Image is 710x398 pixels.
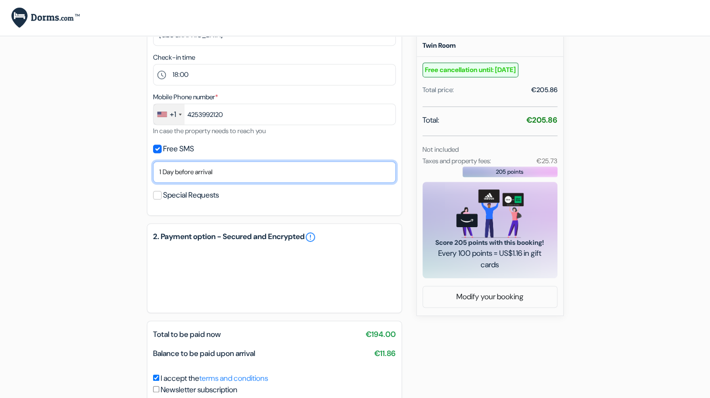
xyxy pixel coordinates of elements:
span: Balance to be paid upon arrival [153,348,255,358]
span: Total: [422,115,439,126]
label: Special Requests [163,189,219,202]
label: I accept the [161,373,268,384]
span: 205 points [496,168,524,176]
a: terms and conditions [199,373,268,383]
div: +1 [170,109,176,120]
a: error_outline [305,231,316,243]
label: Free SMS [163,142,194,156]
b: Twin Room [422,41,456,50]
small: Taxes and property fees: [422,157,491,165]
div: Total price: [422,85,454,95]
input: 201-555-0123 [153,104,396,125]
span: €194.00 [366,329,396,340]
span: €11.86 [374,348,396,359]
div: €205.86 [531,85,557,95]
label: Newsletter subscription [161,384,237,396]
small: €25.73 [536,157,557,165]
img: Dorms.com [11,8,80,28]
label: Check-in time [153,52,195,63]
span: Score 205 points with this booking! [434,238,546,248]
span: Total to be paid now [153,329,221,339]
iframe: Secure payment input frame [151,245,398,307]
img: gift_card_hero_new.png [456,189,524,238]
small: Free cancellation until: [DATE] [422,63,518,77]
small: In case the property needs to reach you [153,126,266,135]
small: Not included [422,145,459,154]
strong: €205.86 [526,115,557,125]
a: Modify your booking [423,288,557,306]
span: Every 100 points = US$1.16 in gift cards [434,248,546,271]
label: Mobile Phone number [153,92,218,102]
h5: 2. Payment option - Secured and Encrypted [153,231,396,243]
div: United States: +1 [154,104,185,125]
